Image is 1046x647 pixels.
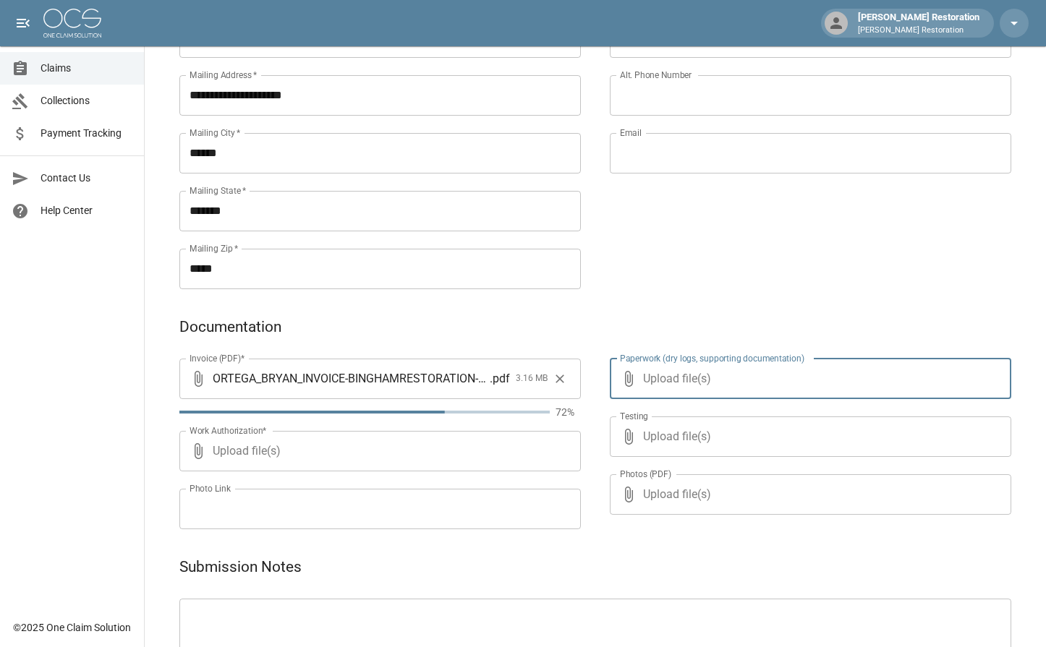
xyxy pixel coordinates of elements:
button: open drawer [9,9,38,38]
p: [PERSON_NAME] Restoration [858,25,979,37]
div: [PERSON_NAME] Restoration [852,10,985,36]
span: Collections [41,93,132,108]
span: Upload file(s) [643,474,972,515]
span: Upload file(s) [213,431,542,471]
label: Mailing State [190,184,246,197]
label: Mailing City [190,127,241,139]
label: Email [620,127,642,139]
label: Testing [620,410,648,422]
label: Paperwork (dry logs, supporting documentation) [620,352,804,364]
label: Work Authorization* [190,424,267,437]
img: ocs-logo-white-transparent.png [43,9,101,38]
label: Mailing Address [190,69,257,81]
button: Clear [549,368,571,390]
span: Payment Tracking [41,126,132,141]
label: Photos (PDF) [620,468,671,480]
p: 72% [556,405,581,419]
span: 3.16 MB [516,372,548,386]
label: Invoice (PDF)* [190,352,245,364]
span: . pdf [490,370,510,387]
span: Claims [41,61,132,76]
label: Alt. Phone Number [620,69,692,81]
label: Photo Link [190,482,231,494]
span: Upload file(s) [643,359,972,399]
span: Help Center [41,203,132,218]
span: Contact Us [41,171,132,186]
div: © 2025 One Claim Solution [13,620,131,635]
span: Upload file(s) [643,416,972,457]
span: ORTEGA_BRYAN_INVOICE-BINGHAMRESTORATION-TUC [213,370,490,387]
label: Mailing Zip [190,242,239,254]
